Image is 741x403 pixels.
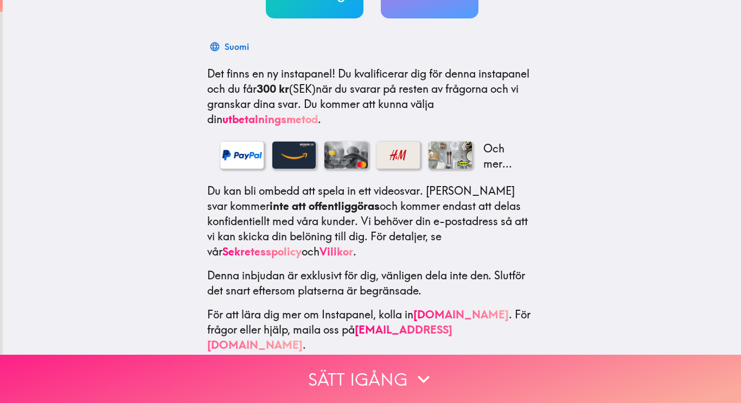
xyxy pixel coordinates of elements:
a: [DOMAIN_NAME] [413,308,509,321]
p: Du kan bli ombedd att spela in ett videosvar. [PERSON_NAME] svar kommer och kommer endast att del... [207,183,537,259]
p: Denna inbjudan är exklusivt för dig, vänligen dela inte den. Slutför det snart eftersom platserna... [207,268,537,298]
div: Suomi [225,39,249,54]
a: utbetalningsmetod [222,112,318,126]
p: För att lära dig mer om Instapanel, kolla in . För frågor eller hjälp, maila oss på . [207,307,537,353]
button: Suomi [207,36,253,57]
p: Och mer... [481,141,524,171]
b: inte att offentliggöras [270,199,380,213]
b: 300 kr [257,82,289,95]
a: [EMAIL_ADDRESS][DOMAIN_NAME] [207,323,452,351]
span: Det finns en ny instapanel! [207,67,335,80]
a: Sekretesspolicy [222,245,302,258]
p: Du kvalificerar dig för denna instapanel och du får (SEK) när du svarar på resten av frågorna och... [207,66,537,127]
a: Villkor [320,245,353,258]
